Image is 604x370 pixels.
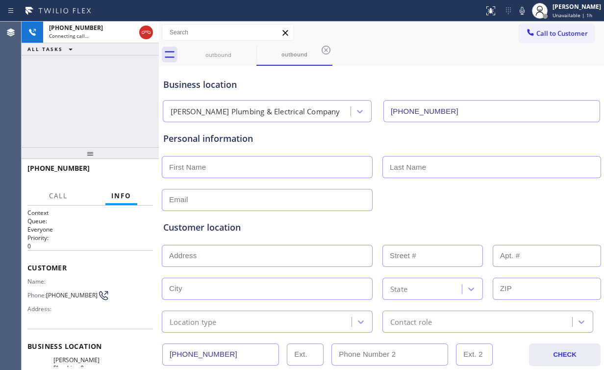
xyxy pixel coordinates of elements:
span: Name: [27,278,53,285]
span: Info [111,191,131,200]
input: Search [162,25,294,40]
input: Ext. [287,344,324,366]
button: Mute [515,4,529,18]
span: Address: [27,305,53,313]
button: Call to Customer [519,24,594,43]
input: Phone Number [162,344,279,366]
p: Everyone [27,225,153,234]
div: outbound [257,51,331,58]
button: CHECK [529,344,601,366]
div: State [390,283,407,294]
span: Customer [27,263,153,272]
span: Unavailable | 1h [553,12,592,19]
span: Call to Customer [536,29,588,38]
div: Contact role [390,316,432,327]
span: [PHONE_NUMBER] [27,163,90,173]
span: ALL TASKS [27,46,63,53]
div: Location type [170,316,217,327]
span: Phone: [27,291,46,299]
button: ALL TASKS [22,43,82,55]
div: Personal information [163,132,600,145]
input: Phone Number [383,100,600,122]
div: [PERSON_NAME] Plumbing & Electrical Company [171,106,340,117]
input: First Name [162,156,373,178]
input: Email [162,189,373,211]
div: Customer location [163,221,600,234]
input: Street # [382,245,483,267]
button: Info [105,186,137,206]
span: Connecting call… [49,32,89,39]
h2: Queue: [27,217,153,225]
input: Apt. # [493,245,601,267]
h1: Context [27,209,153,217]
div: Business location [163,78,600,91]
input: ZIP [493,278,601,300]
span: [PHONE_NUMBER] [49,24,103,32]
span: [PHONE_NUMBER] [46,291,98,299]
input: City [162,278,373,300]
input: Address [162,245,373,267]
span: Business location [27,342,153,351]
button: Hang up [139,26,153,39]
input: Phone Number 2 [331,344,448,366]
h2: Priority: [27,234,153,242]
div: [PERSON_NAME] [553,2,601,11]
div: outbound [181,51,255,58]
p: 0 [27,242,153,250]
span: Call [49,191,68,200]
input: Last Name [382,156,601,178]
input: Ext. 2 [456,344,493,366]
button: Call [43,186,74,206]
